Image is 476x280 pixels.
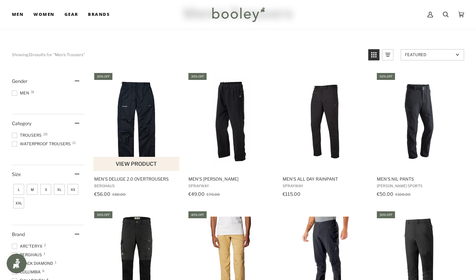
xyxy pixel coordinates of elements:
span: Berghaus [94,184,179,188]
span: Columbia [12,269,43,275]
span: Size: XXL [13,197,24,208]
span: Size: XS [67,184,78,195]
span: Men's All Day Rainpant [283,176,367,182]
span: Brands [88,11,110,18]
span: Brand [12,231,25,237]
span: 2 [44,243,46,247]
span: €70.00 [207,192,220,197]
div: 30% off [94,211,112,218]
div: 30% off [188,73,207,80]
span: Women [33,11,54,18]
img: Berghaus Men's Deluge 2.0 Overtrousers - Booley Galway [93,78,180,165]
div: 30% off [377,211,395,218]
span: Black Diamond [12,261,55,266]
span: Men [12,90,31,96]
span: Size: XL [54,184,65,195]
span: Sprayway [188,184,273,188]
span: Size: M [27,184,38,195]
img: Sprayway Men's Santiago Rainpant Black - Booley Galway [187,78,274,165]
span: 20 [43,132,48,136]
span: Berghaus [12,252,44,258]
span: [PERSON_NAME] Sports [377,184,461,188]
span: Arc'teryx [12,243,44,249]
a: Men's All Day Rainpant [282,72,368,199]
a: Men's Deluge 2.0 Overtrousers [93,72,180,199]
div: 30% off [94,73,112,80]
span: €100.00 [395,192,411,197]
iframe: Button to open loyalty program pop-up [7,254,26,273]
a: Sort options [401,49,464,60]
img: Maier Sports Men's Nil Pants Black - Booley Galway [376,78,462,165]
img: Sprayway Men's All Day Rainpant Black - Booley Galway [282,78,368,165]
span: 1 [44,252,45,255]
a: Men's Santiago Rainpant [187,72,274,199]
b: 31 [28,52,33,57]
button: View product [93,157,179,171]
span: Gear [64,11,78,18]
span: Category [12,121,31,126]
span: Featured [405,52,454,57]
span: €49.00 [188,191,205,197]
span: Sprayway [283,184,367,188]
span: Size [12,171,21,177]
span: 11 [72,141,76,144]
a: View list mode [382,49,393,60]
span: Size: L [13,184,24,195]
span: €56.00 [94,191,110,197]
span: €50.00 [377,191,393,197]
span: Trousers [12,132,44,138]
a: Men's Nil Pants [376,72,462,199]
span: Men [12,11,23,18]
span: €115.00 [283,191,300,197]
span: €80.00 [112,192,126,197]
span: 6 [42,269,45,272]
div: 50% off [377,73,395,80]
span: 31 [31,90,34,93]
span: Men's Nil Pants [377,176,461,182]
a: View grid mode [368,49,379,60]
span: Men's [PERSON_NAME] [188,176,273,182]
img: Booley [209,5,267,24]
span: Waterproof Trousers [12,141,73,147]
div: Showing results for "Men's Trousers" [12,49,363,60]
span: Gender [12,78,27,84]
span: Size: S [40,184,51,195]
div: 40% off [188,211,207,218]
span: Men's Deluge 2.0 Overtrousers [94,176,179,182]
span: 1 [55,261,57,264]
